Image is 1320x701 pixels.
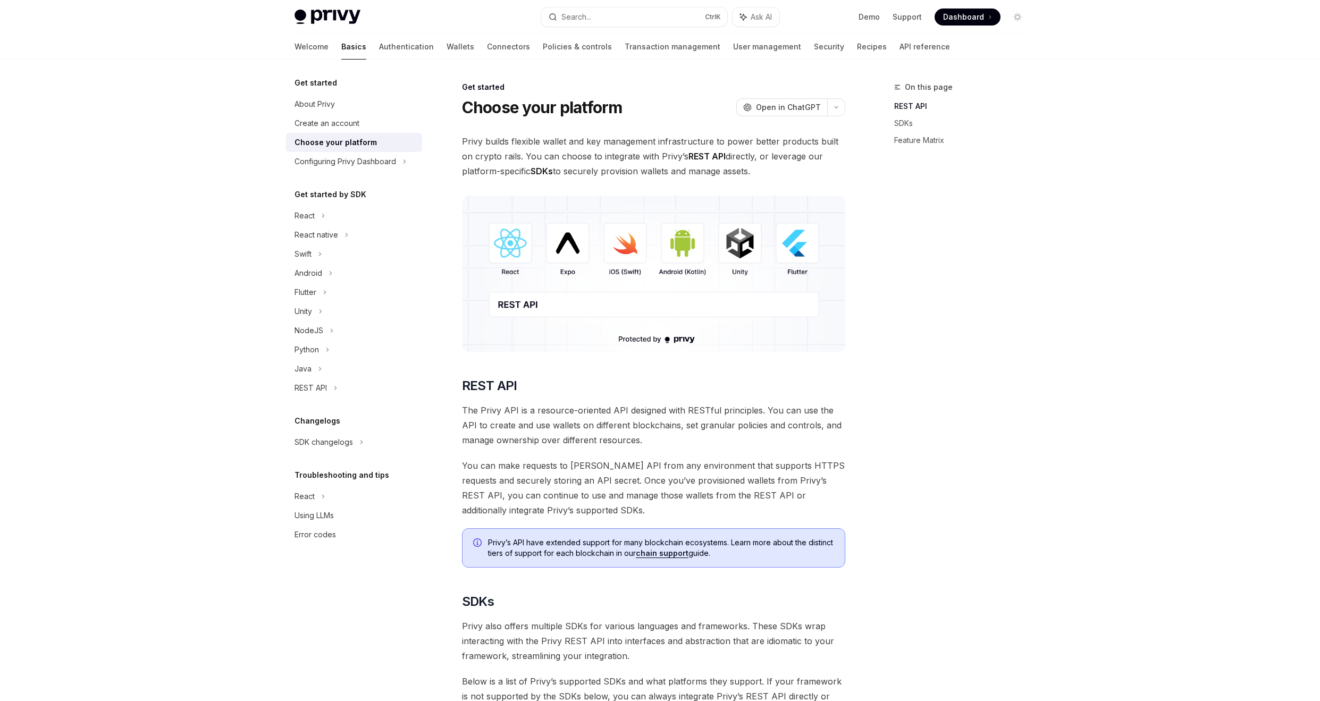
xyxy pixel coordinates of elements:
div: Using LLMs [295,509,334,522]
div: React [295,209,315,222]
a: Feature Matrix [894,132,1035,149]
span: REST API [462,377,517,394]
div: Unity [295,305,312,318]
span: SDKs [462,593,494,610]
a: About Privy [286,95,422,114]
div: Create an account [295,117,359,130]
a: SDKs [894,115,1035,132]
a: Basics [341,34,366,60]
h5: Changelogs [295,415,340,427]
span: You can make requests to [PERSON_NAME] API from any environment that supports HTTPS requests and ... [462,458,845,518]
a: Transaction management [625,34,720,60]
a: Welcome [295,34,329,60]
a: Choose your platform [286,133,422,152]
img: images/Platform2.png [462,196,845,352]
span: Privy also offers multiple SDKs for various languages and frameworks. These SDKs wrap interacting... [462,619,845,663]
a: Recipes [857,34,887,60]
div: About Privy [295,98,335,111]
a: Connectors [487,34,530,60]
a: Using LLMs [286,506,422,525]
button: Search...CtrlK [541,7,727,27]
a: User management [733,34,801,60]
button: Open in ChatGPT [736,98,827,116]
div: Search... [561,11,591,23]
div: Java [295,362,312,375]
span: Ctrl K [705,13,721,21]
strong: REST API [688,151,726,162]
span: Ask AI [751,12,772,22]
span: Dashboard [943,12,984,22]
a: chain support [636,548,688,558]
div: Android [295,267,322,280]
h1: Choose your platform [462,98,623,117]
div: React [295,490,315,503]
strong: SDKs [531,166,553,176]
a: Error codes [286,525,422,544]
div: SDK changelogs [295,436,353,449]
a: Policies & controls [543,34,612,60]
div: Swift [295,248,312,260]
h5: Troubleshooting and tips [295,469,389,482]
a: API reference [899,34,950,60]
div: Configuring Privy Dashboard [295,155,396,168]
h5: Get started [295,77,337,89]
div: REST API [295,382,327,394]
div: Get started [462,82,845,92]
a: Security [814,34,844,60]
button: Toggle dark mode [1009,9,1026,26]
div: Error codes [295,528,336,541]
svg: Info [473,538,484,549]
a: REST API [894,98,1035,115]
h5: Get started by SDK [295,188,366,201]
a: Demo [859,12,880,22]
span: On this page [905,81,953,94]
a: Dashboard [935,9,1000,26]
span: Privy builds flexible wallet and key management infrastructure to power better products built on ... [462,134,845,179]
div: Flutter [295,286,316,299]
a: Create an account [286,114,422,133]
a: Support [893,12,922,22]
div: Choose your platform [295,136,377,149]
a: Wallets [447,34,474,60]
img: light logo [295,10,360,24]
span: Open in ChatGPT [756,102,821,113]
a: Authentication [379,34,434,60]
span: Privy’s API have extended support for many blockchain ecosystems. Learn more about the distinct t... [488,537,834,559]
span: The Privy API is a resource-oriented API designed with RESTful principles. You can use the API to... [462,403,845,447]
div: NodeJS [295,324,323,337]
button: Ask AI [733,7,779,27]
div: React native [295,229,338,241]
div: Python [295,343,319,356]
